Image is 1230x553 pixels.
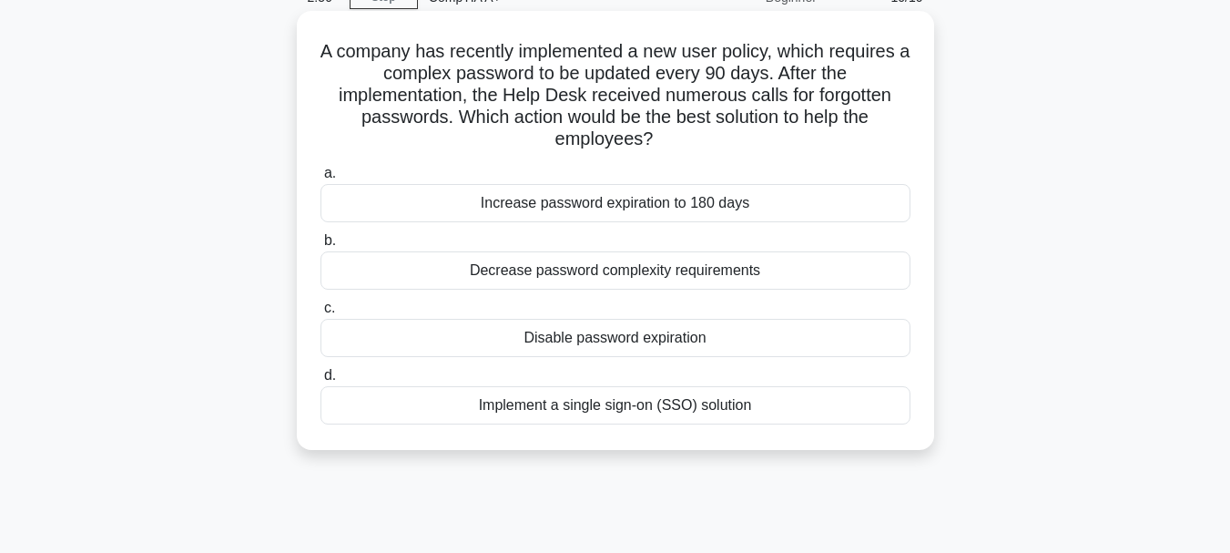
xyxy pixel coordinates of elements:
[324,232,336,248] span: b.
[320,251,910,290] div: Decrease password complexity requirements
[324,367,336,383] span: d.
[320,184,910,222] div: Increase password expiration to 180 days
[320,319,910,357] div: Disable password expiration
[320,386,910,425] div: Implement a single sign-on (SSO) solution
[319,40,912,151] h5: A company has recently implemented a new user policy, which requires a complex password to be upd...
[324,165,336,180] span: a.
[324,300,335,315] span: c.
